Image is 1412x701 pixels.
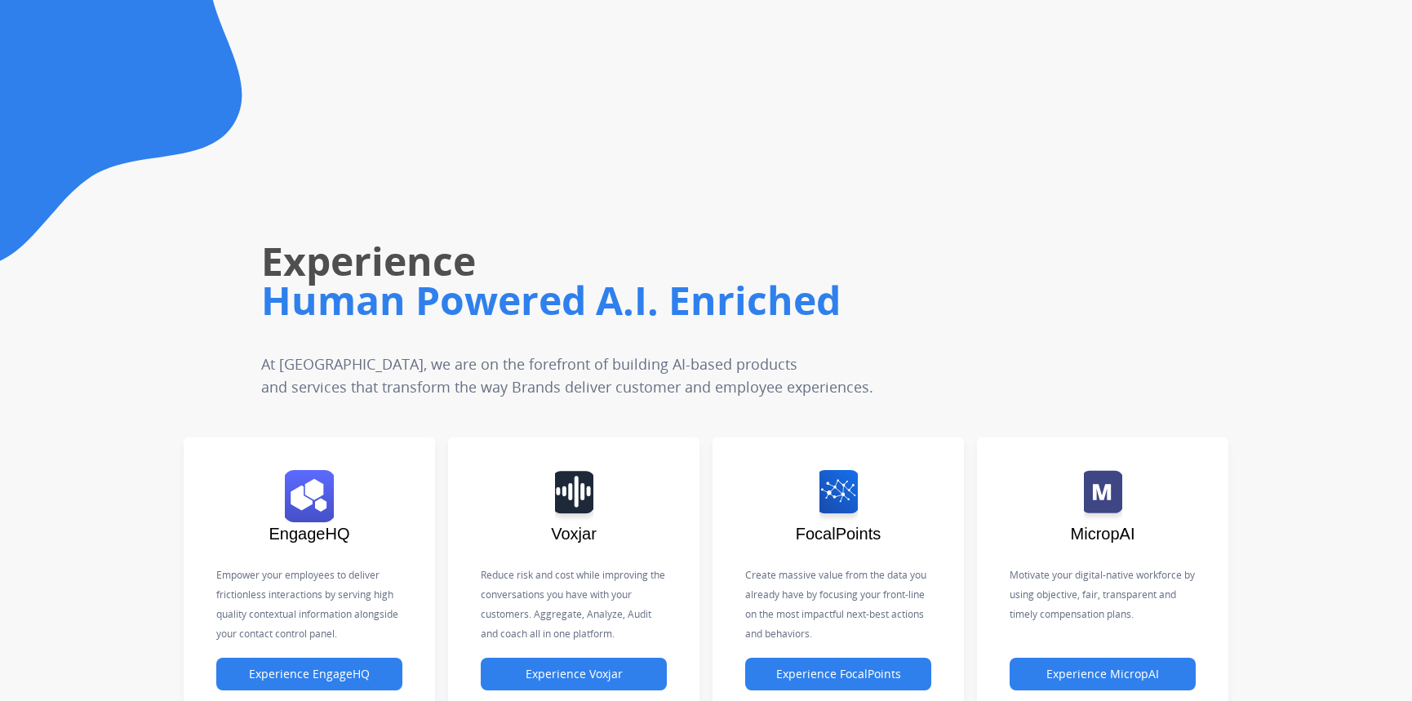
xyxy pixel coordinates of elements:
[269,525,350,543] span: EngageHQ
[1010,566,1196,624] p: Motivate your digital-native workforce by using objective, fair, transparent and timely compensat...
[481,566,667,644] p: Reduce risk and cost while improving the conversations you have with your customers. Aggregate, A...
[481,668,667,681] a: Experience Voxjar
[1010,668,1196,681] a: Experience MicropAI
[796,525,881,543] span: FocalPoints
[261,274,1002,326] h1: Human Powered A.I. Enriched
[481,658,667,690] button: Experience Voxjar
[555,470,593,522] img: logo
[261,235,1002,287] h1: Experience
[745,566,931,644] p: Create massive value from the data you already have by focusing your front-line on the most impac...
[745,668,931,681] a: Experience FocalPoints
[216,658,402,690] button: Experience EngageHQ
[819,470,858,522] img: logo
[216,566,402,644] p: Empower your employees to deliver frictionless interactions by serving high quality contextual in...
[1071,525,1135,543] span: MicropAI
[216,668,402,681] a: Experience EngageHQ
[1010,658,1196,690] button: Experience MicropAI
[745,658,931,690] button: Experience FocalPoints
[261,353,898,398] p: At [GEOGRAPHIC_DATA], we are on the forefront of building AI-based products and services that tra...
[1084,470,1122,522] img: logo
[551,525,597,543] span: Voxjar
[285,470,334,522] img: logo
